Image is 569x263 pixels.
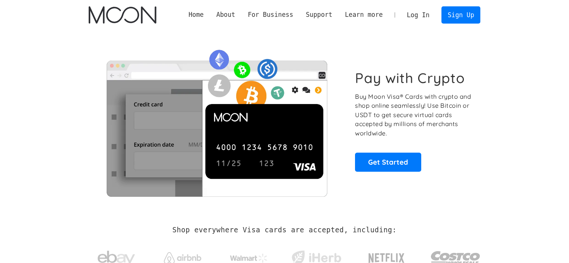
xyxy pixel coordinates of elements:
[355,153,421,171] a: Get Started
[306,10,332,19] div: Support
[182,10,210,19] a: Home
[300,10,339,19] div: Support
[339,10,389,19] div: Learn more
[172,226,397,234] h2: Shop everywhere Visa cards are accepted, including:
[345,10,383,19] div: Learn more
[248,10,293,19] div: For Business
[89,45,345,196] img: Moon Cards let you spend your crypto anywhere Visa is accepted.
[216,10,235,19] div: About
[355,70,465,86] h1: Pay with Crypto
[89,6,156,24] a: home
[355,92,472,138] p: Buy Moon Visa® Cards with crypto and shop online seamlessly! Use Bitcoin or USDT to get secure vi...
[401,7,436,23] a: Log In
[230,254,267,263] img: Walmart
[210,10,241,19] div: About
[441,6,480,23] a: Sign Up
[89,6,156,24] img: Moon Logo
[242,10,300,19] div: For Business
